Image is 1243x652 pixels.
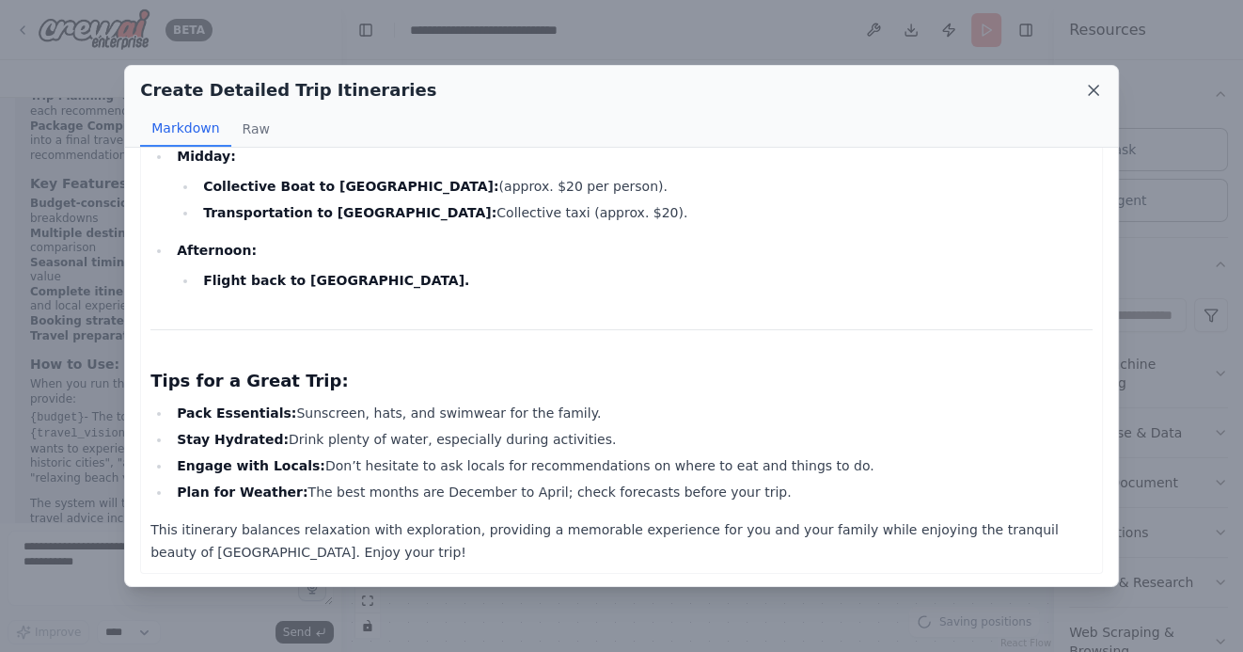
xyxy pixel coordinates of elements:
strong: Stay Hydrated: [177,432,289,447]
li: Drink plenty of water, especially during activities. [171,428,1093,451]
li: Sunscreen, hats, and swimwear for the family. [171,402,1093,424]
button: Markdown [140,111,230,147]
strong: Midday: [177,149,236,164]
strong: Engage with Locals: [177,458,325,473]
li: The best months are December to April; check forecasts before your trip. [171,481,1093,503]
strong: Flight back to [GEOGRAPHIC_DATA]. [203,273,469,288]
li: (approx. $20 per person). [197,175,1093,198]
h2: Create Detailed Trip Itineraries [140,77,436,103]
li: Don’t hesitate to ask locals for recommendations on where to eat and things to do. [171,454,1093,477]
strong: Collective Boat to [GEOGRAPHIC_DATA]: [203,179,498,194]
strong: Transportation to [GEOGRAPHIC_DATA]: [203,205,496,220]
p: This itinerary balances relaxation with exploration, providing a memorable experience for you and... [150,518,1093,564]
strong: Pack Essentials: [177,406,296,421]
li: Collective taxi (approx. $20). [197,201,1093,224]
h3: Tips for a Great Trip: [150,368,1093,394]
strong: Plan for Weather: [177,485,307,500]
button: Raw [231,111,281,147]
strong: Afternoon: [177,243,257,258]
